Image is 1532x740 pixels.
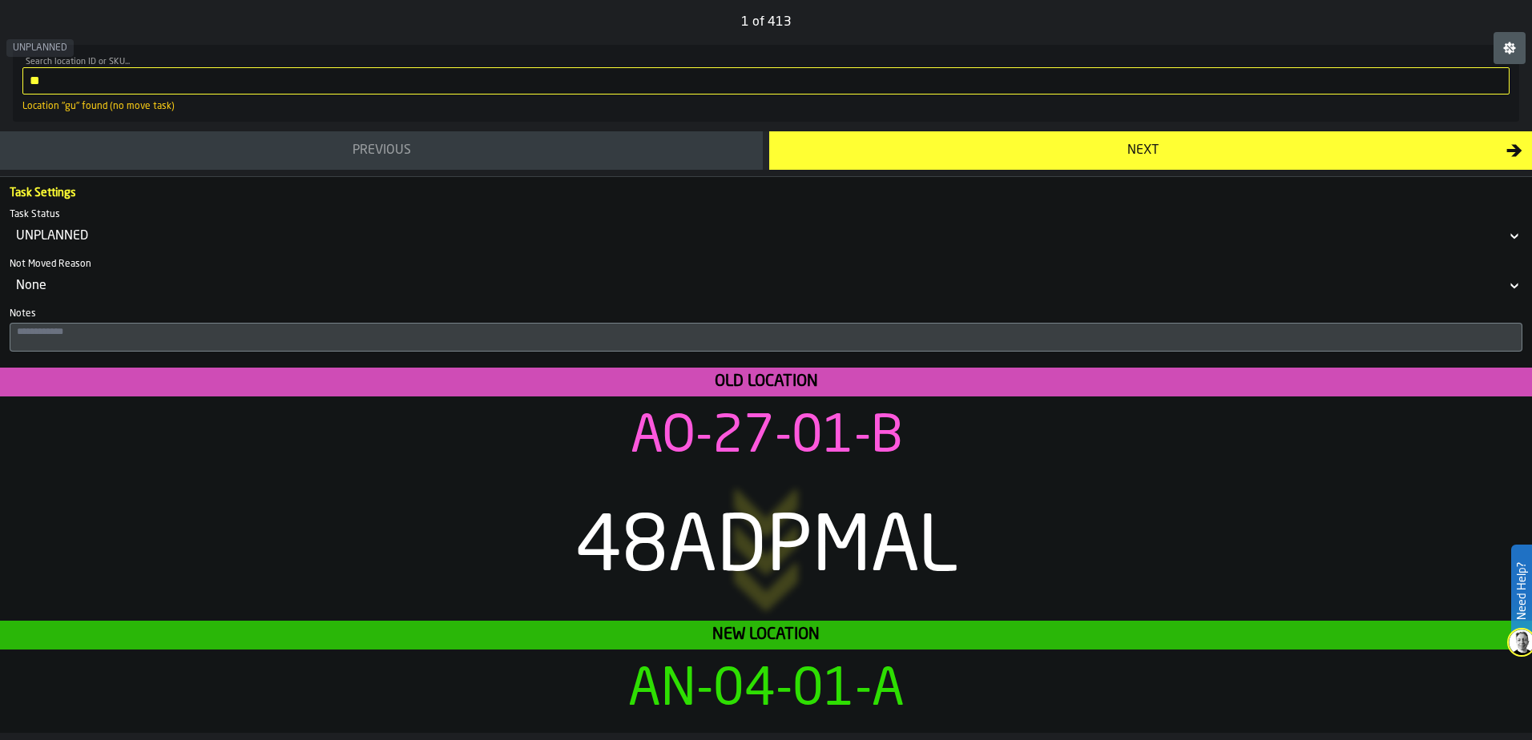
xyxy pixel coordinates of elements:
[10,259,1522,270] label: Not Moved Reason
[10,187,1522,199] h4: Task Settings
[1494,32,1526,64] button: button-
[22,101,1510,112] div: Location "gu" found (no move task)
[10,223,1522,249] div: DropdownMenuValue-UNPLANNED
[16,227,1500,246] div: DropdownMenuValue-UNPLANNED
[1513,546,1530,636] label: Need Help?
[3,653,1529,730] span: AN-04-01-A
[22,67,1510,95] input: label
[10,141,753,160] div: Previous
[769,131,1532,170] button: button-Next
[6,39,74,57] span: UNPLANNED
[3,400,1529,477] span: AO-27-01-B
[10,273,1522,299] div: DropdownMenuValue-
[779,141,1506,160] div: Next
[13,493,1519,608] div: 48ADPMAL
[16,276,1500,296] div: DropdownMenuValue-
[10,209,1522,220] label: Task Status
[10,308,1522,320] label: Notes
